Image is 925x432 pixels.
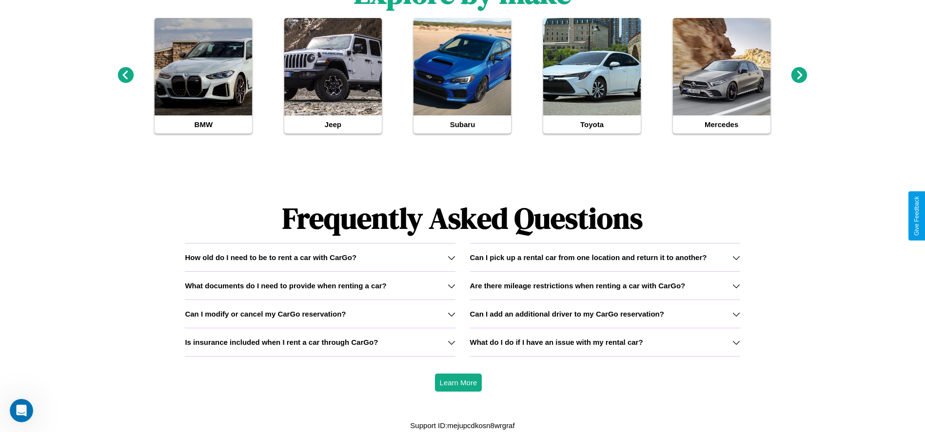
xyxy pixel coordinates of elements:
h4: Subaru [413,115,511,133]
p: Support ID: mejupcdkosn8wrgraf [410,419,514,432]
h3: Can I modify or cancel my CarGo reservation? [185,310,346,318]
h3: Can I add an additional driver to my CarGo reservation? [470,310,664,318]
h4: Toyota [543,115,641,133]
h3: How old do I need to be to rent a car with CarGo? [185,253,356,262]
h4: BMW [155,115,252,133]
h1: Frequently Asked Questions [185,193,740,243]
h3: Is insurance included when I rent a car through CarGo? [185,338,378,346]
h3: Can I pick up a rental car from one location and return it to another? [470,253,707,262]
h3: What documents do I need to provide when renting a car? [185,282,386,290]
h3: What do I do if I have an issue with my rental car? [470,338,643,346]
button: Learn More [435,374,482,392]
h4: Mercedes [673,115,770,133]
h4: Jeep [284,115,382,133]
h3: Are there mileage restrictions when renting a car with CarGo? [470,282,686,290]
div: Give Feedback [913,196,920,236]
iframe: Intercom live chat [10,399,33,422]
